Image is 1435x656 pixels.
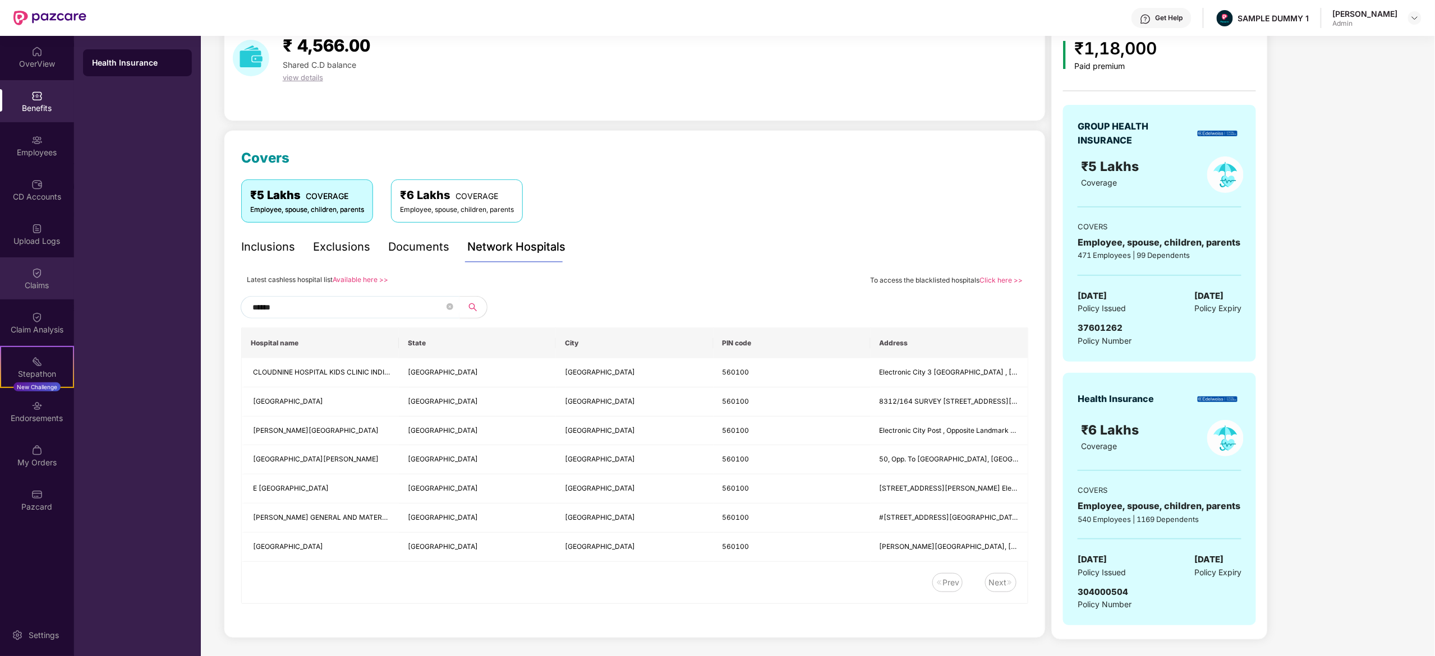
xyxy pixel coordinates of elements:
span: [GEOGRAPHIC_DATA] [408,397,478,405]
div: Admin [1333,19,1398,28]
span: [STREET_ADDRESS][PERSON_NAME] Electronics City Phase 1 [GEOGRAPHIC_DATA], [GEOGRAPHIC_DATA] to [G... [880,484,1305,492]
img: svg+xml;base64,PHN2ZyB4bWxucz0iaHR0cDovL3d3dy53My5vcmcvMjAwMC9zdmciIHdpZHRoPSIxNiIgaGVpZ2h0PSIxNi... [1006,579,1013,586]
div: Prev [942,576,959,589]
span: Coverage [1082,441,1117,451]
span: 37601262 [1078,322,1123,333]
span: [GEOGRAPHIC_DATA] [565,455,635,463]
span: Policy Number [1078,599,1132,609]
td: Electronic City Post , Opposite Landmark Store [871,417,1028,446]
div: COVERS [1078,484,1241,496]
img: svg+xml;base64,PHN2ZyBpZD0iRW1wbG95ZWVzIiB4bWxucz0iaHR0cDovL3d3dy53My5vcmcvMjAwMC9zdmciIHdpZHRoPS... [31,134,43,145]
span: Policy Issued [1078,566,1126,579]
div: Settings [25,629,62,640]
span: [GEOGRAPHIC_DATA] [408,484,478,492]
td: Electronic City 3 Doddathoguru Village , Phase 1 Neeladri Road Opp Puma Showroom [871,358,1028,387]
span: 560100 [723,542,749,551]
div: ₹1,18,000 [1075,35,1157,62]
th: State [399,328,556,358]
div: Exclusions [313,238,370,256]
span: [GEOGRAPHIC_DATA] [408,542,478,551]
span: 560100 [723,484,749,492]
td: Karnataka [399,358,556,387]
td: Bangalore [556,387,713,417]
a: Click here >> [979,276,1023,284]
div: Get Help [1156,13,1183,22]
span: [GEOGRAPHIC_DATA][PERSON_NAME] [253,455,379,463]
span: ₹ 4,566.00 [283,35,370,56]
div: Employee, spouse, children, parents [1078,499,1241,513]
div: Employee, spouse, children, parents [1078,235,1241,250]
span: Electronic City 3 [GEOGRAPHIC_DATA] , [GEOGRAPHIC_DATA][PERSON_NAME] Opp Puma Showroom [880,368,1206,376]
td: No 47 13 Srinivasa Complex Maha Yogi Vemana Rd Electronics City Phase 1 Doddathoguru, Velakani to... [871,474,1028,503]
td: 50, Opp. To Velankani Road, Doddathogur Village, E City Post [871,445,1028,474]
img: icon [1063,41,1066,69]
td: Karnataka [399,387,556,417]
div: Next [988,576,1006,589]
a: Available here >> [333,275,388,284]
div: COVERS [1078,221,1241,232]
span: 560100 [723,426,749,435]
img: svg+xml;base64,PHN2ZyBpZD0iU2V0dGluZy0yMHgyMCIgeG1sbnM9Imh0dHA6Ly93d3cudzMub3JnLzIwMDAvc3ZnIiB3aW... [12,629,23,640]
span: Coverage [1082,178,1117,187]
td: Karnataka [399,474,556,503]
span: #[STREET_ADDRESS][GEOGRAPHIC_DATA] [GEOGRAPHIC_DATA] Post [880,513,1107,521]
span: Electronic City Post , Opposite Landmark Store [880,426,1028,435]
span: close-circle [447,303,453,310]
span: 50, Opp. To [GEOGRAPHIC_DATA], [GEOGRAPHIC_DATA], E City Post [880,455,1099,463]
img: insurerLogo [1198,131,1238,137]
th: City [556,328,713,358]
th: Address [871,328,1028,358]
img: New Pazcare Logo [13,11,86,25]
span: Hospital name [251,339,390,348]
td: Bangalore [556,474,713,503]
img: svg+xml;base64,PHN2ZyBpZD0iSGVscC0zMngzMiIgeG1sbnM9Imh0dHA6Ly93d3cudzMub3JnLzIwMDAvc3ZnIiB3aWR0aD... [1140,13,1151,25]
span: 8312/164 SURVEY [STREET_ADDRESS][PERSON_NAME] [880,397,1065,405]
img: download [233,40,269,76]
img: svg+xml;base64,PHN2ZyBpZD0iRW5kb3JzZW1lbnRzIiB4bWxucz0iaHR0cDovL3d3dy53My5vcmcvMjAwMC9zdmciIHdpZH... [31,400,43,411]
td: Bangalore [556,533,713,562]
span: COVERAGE [306,191,348,201]
div: Network Hospitals [467,238,565,256]
img: policyIcon [1207,420,1244,456]
td: Bangalore [556,417,713,446]
td: Karnataka [399,533,556,562]
td: Karnataka [399,417,556,446]
span: COVERAGE [456,191,498,201]
span: 560100 [723,455,749,463]
span: Address [880,339,1019,348]
img: svg+xml;base64,PHN2ZyBpZD0iQ2xhaW0iIHhtbG5zPSJodHRwOi8vd3d3LnczLm9yZy8yMDAwL3N2ZyIgd2lkdGg9IjIwIi... [31,267,43,278]
td: Karnataka [399,445,556,474]
div: [PERSON_NAME] [1333,8,1398,19]
td: Karnataka [399,503,556,533]
span: To access the blacklisted hospitals [870,276,979,284]
span: [DATE] [1078,289,1107,303]
td: SRI VINAYAKA GENERAL AND MATERNITY HOSPITAL [242,503,399,533]
span: Policy Issued [1078,302,1126,315]
button: search [459,296,487,318]
span: [GEOGRAPHIC_DATA] [408,455,478,463]
span: Policy Expiry [1194,566,1241,579]
span: [DATE] [1194,289,1224,303]
td: MOTHERHOOD HOSPITAL [242,387,399,417]
span: Shared C.D balance [283,60,356,70]
td: E CITY HOSPITAL [242,474,399,503]
th: PIN code [714,328,871,358]
span: 560100 [723,513,749,521]
span: view details [283,73,323,82]
span: 560100 [723,397,749,405]
td: Ramkrishna Hospital Complex, 92/1 B Konappana Agrahara [871,533,1028,562]
span: search [459,303,487,312]
div: Health Insurance [1078,392,1154,406]
span: [GEOGRAPHIC_DATA] [565,513,635,521]
td: Bangalore [556,503,713,533]
div: New Challenge [13,382,61,391]
td: CLOUDNINE HOSPITAL KIDS CLINIC INDIA PVT LTD [242,358,399,387]
span: [PERSON_NAME] GENERAL AND MATERNITY HOSPITAL [253,513,433,521]
div: Stepathon [1,368,73,379]
div: SAMPLE DUMMY 1 [1238,13,1309,24]
span: [GEOGRAPHIC_DATA] [565,426,635,435]
span: [DATE] [1194,553,1224,566]
div: Documents [388,238,449,256]
img: svg+xml;base64,PHN2ZyBpZD0iQmVuZWZpdHMiIHhtbG5zPSJodHRwOi8vd3d3LnczLm9yZy8yMDAwL3N2ZyIgd2lkdGg9Ij... [31,90,43,101]
span: [GEOGRAPHIC_DATA] [565,368,635,376]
